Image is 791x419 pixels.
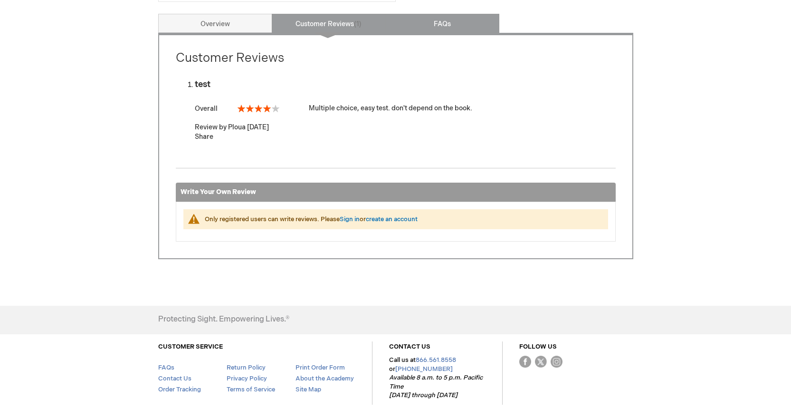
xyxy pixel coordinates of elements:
a: Overview [158,14,272,33]
h4: Protecting Sight. Empowering Lives.® [158,315,289,324]
img: Facebook [519,356,531,368]
span: Overall [195,105,218,113]
a: Print Order Form [295,364,345,371]
a: create an account [366,215,418,223]
span: Review by [195,123,227,131]
strong: Customer Reviews [176,51,284,66]
div: Multiple choice, easy test. don't depend on the book. [195,104,616,113]
em: Available 8 a.m. to 5 p.m. Pacific Time [DATE] through [DATE] [389,374,483,399]
a: Contact Us [158,375,191,382]
a: Return Policy [227,364,266,371]
a: Site Map [295,386,321,393]
div: 80% [238,105,279,112]
img: Twitter [535,356,547,368]
a: 866.561.8558 [416,356,456,364]
img: instagram [551,356,562,368]
strong: Write Your Own Review [181,188,256,196]
a: Privacy Policy [227,375,267,382]
a: About the Academy [295,375,354,382]
span: 1 [354,20,362,28]
a: FAQs [385,14,499,33]
a: CONTACT US [389,343,430,351]
div: test [195,80,616,89]
a: Sign in [340,215,360,223]
a: [PHONE_NUMBER] [395,365,453,373]
a: CUSTOMER SERVICE [158,343,223,351]
div: Only registered users can write reviews. Please or [205,215,599,224]
a: FAQs [158,364,174,371]
strong: Ploua [228,123,246,131]
time: [DATE] [247,123,269,131]
span: Share [195,133,213,141]
a: Customer Reviews1 [272,14,386,33]
p: Call us at or [389,356,486,400]
a: FOLLOW US [519,343,557,351]
a: Order Tracking [158,386,201,393]
a: Terms of Service [227,386,275,393]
